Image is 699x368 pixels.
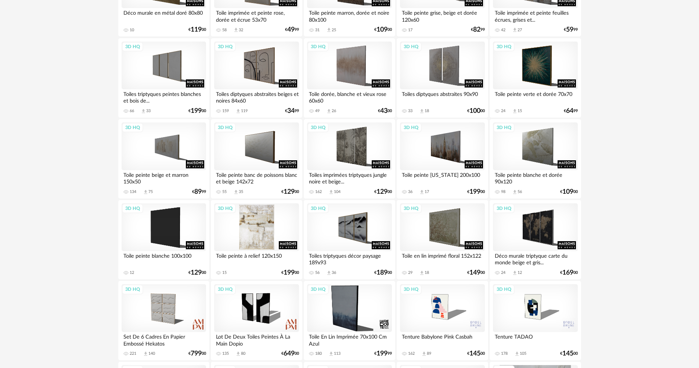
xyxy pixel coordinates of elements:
[143,351,148,357] span: Download icon
[490,119,581,199] a: 3D HQ Toile peinte blanche et dorée 90x120 98 Download icon 56 €10900
[214,89,299,104] div: Toiles diptyques abstraites beiges et noires 84x60
[284,270,295,275] span: 199
[490,38,581,118] a: 3D HQ Toile peinte verte et dorée 70x70 24 Download icon 15 €6499
[304,200,395,279] a: 3D HQ Toiles triptyques décor paysage 189x93 56 Download icon 36 €18900
[374,351,392,356] div: € 99
[326,27,332,33] span: Download icon
[215,123,236,132] div: 3D HQ
[241,108,248,114] div: 119
[130,28,134,33] div: 10
[467,108,485,114] div: € 00
[148,351,155,356] div: 140
[490,281,581,360] a: 3D HQ Tenture TADAO 178 Download icon 105 €14500
[408,270,412,275] div: 29
[518,28,522,33] div: 27
[287,27,295,32] span: 49
[214,251,299,266] div: Toile peinte à relief 120x150
[214,8,299,23] div: Toile imprimée et peinte rose, dorée et écrue 53x70
[332,28,336,33] div: 25
[307,42,329,51] div: 3D HQ
[307,251,392,266] div: Toiles triptyques décor paysage 189x93
[376,27,388,32] span: 109
[328,351,334,357] span: Download icon
[118,38,209,118] a: 3D HQ Toiles triptyques peintes blanches et bois de... 66 Download icon 33 €19900
[211,38,302,118] a: 3D HQ Toiles diptyques abstraites beiges et noires 84x60 159 Download icon 119 €3499
[400,251,484,266] div: Toile en lin imprimé floral 152x122
[419,189,425,195] span: Download icon
[334,351,341,356] div: 113
[122,332,206,347] div: Set De 6 Cadres En Papier Embossé Hekatos
[118,119,209,199] a: 3D HQ Toile peinte beige et marron 150x50 134 Download icon 75 €8999
[215,285,236,294] div: 3D HQ
[425,108,429,114] div: 18
[235,108,241,114] span: Download icon
[239,189,243,194] div: 35
[222,189,227,194] div: 55
[400,285,422,294] div: 3D HQ
[281,270,299,275] div: € 00
[514,351,520,357] span: Download icon
[562,189,573,194] span: 109
[518,189,522,194] div: 56
[328,189,334,195] span: Download icon
[467,351,485,356] div: € 00
[427,351,431,356] div: 89
[122,285,143,294] div: 3D HQ
[501,28,505,33] div: 42
[469,351,480,356] span: 145
[188,108,206,114] div: € 00
[191,27,202,32] span: 119
[307,123,329,132] div: 3D HQ
[520,351,526,356] div: 105
[397,38,488,118] a: 3D HQ Toiles diptyques abstraites 90x90 33 Download icon 18 €10000
[397,281,488,360] a: 3D HQ Tenture Babylone Pink Casbah 162 Download icon 89 €14500
[467,189,485,194] div: € 00
[148,189,153,194] div: 75
[304,119,395,199] a: 3D HQ Toiles imprimées triptyques jungle noire et beige... 162 Download icon 104 €12900
[493,89,577,104] div: Toile peinte verte et dorée 70x70
[332,270,336,275] div: 36
[122,251,206,266] div: Toile peinte blanche 100x100
[566,108,573,114] span: 64
[400,123,422,132] div: 3D HQ
[493,251,577,266] div: Déco murale triptyque carte du monde beige et gris...
[307,170,392,185] div: Toiles imprimées triptyques jungle noire et beige...
[211,200,302,279] a: 3D HQ Toile peinte à relief 120x150 15 €19900
[374,189,392,194] div: € 00
[493,42,515,51] div: 3D HQ
[315,189,322,194] div: 162
[304,38,395,118] a: 3D HQ Toile dorée, blanche et vieux rose 60x60 49 Download icon 26 €4300
[326,270,332,276] span: Download icon
[241,351,245,356] div: 80
[374,27,392,32] div: € 00
[192,189,206,194] div: € 99
[315,351,322,356] div: 180
[518,108,522,114] div: 15
[378,108,392,114] div: € 00
[130,108,134,114] div: 66
[307,8,392,23] div: Toile peinte marron, dorée et noire 80x100
[493,123,515,132] div: 3D HQ
[376,270,388,275] span: 189
[425,189,429,194] div: 17
[471,27,485,32] div: € 99
[188,270,206,275] div: € 00
[215,204,236,213] div: 3D HQ
[493,8,577,23] div: Toile imprimée et peinte feuilles écrues, grises et...
[400,170,484,185] div: Toile peinte [US_STATE] 200x100
[122,123,143,132] div: 3D HQ
[493,204,515,213] div: 3D HQ
[118,281,209,360] a: 3D HQ Set De 6 Cadres En Papier Embossé Hekatos 221 Download icon 140 €79900
[334,189,341,194] div: 104
[419,108,425,114] span: Download icon
[512,189,518,195] span: Download icon
[469,189,480,194] span: 199
[307,332,392,347] div: Toile En Lin Imprimée 70x100 Cm Azul
[233,27,239,33] span: Download icon
[215,42,236,51] div: 3D HQ
[408,108,412,114] div: 33
[214,170,299,185] div: Toile peinte banc de poissons blanc et beige 142x72
[194,189,202,194] span: 89
[281,351,299,356] div: € 00
[122,8,206,23] div: Déco murale en métal doré 80x80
